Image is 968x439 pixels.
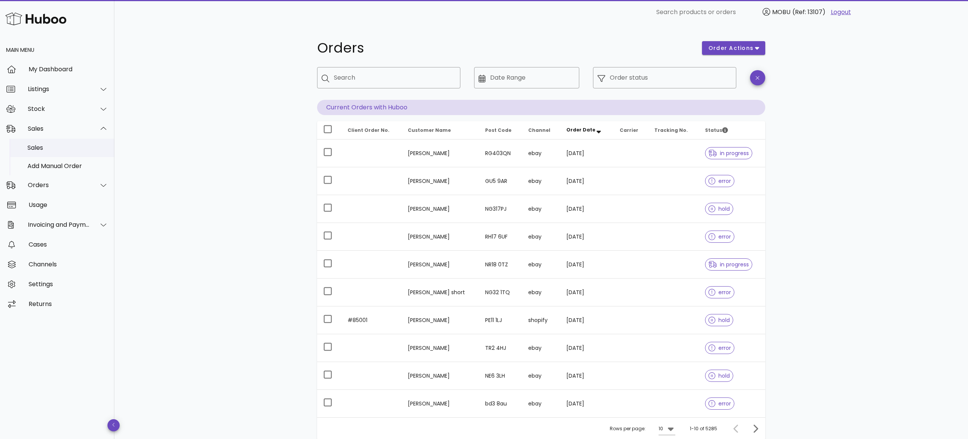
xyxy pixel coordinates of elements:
[402,334,479,362] td: [PERSON_NAME]
[648,121,699,139] th: Tracking No.
[485,127,511,133] span: Post Code
[28,85,90,93] div: Listings
[708,373,730,378] span: hold
[708,206,730,211] span: hold
[479,139,522,167] td: RG403QN
[317,41,693,55] h1: Orders
[28,105,90,112] div: Stock
[522,139,560,167] td: ebay
[522,334,560,362] td: ebay
[522,362,560,390] td: ebay
[479,167,522,195] td: GU5 9AR
[28,125,90,132] div: Sales
[699,121,765,139] th: Status
[402,139,479,167] td: [PERSON_NAME]
[29,300,108,308] div: Returns
[708,290,731,295] span: error
[479,195,522,223] td: NG317PJ
[402,279,479,306] td: [PERSON_NAME] short
[29,66,108,73] div: My Dashboard
[479,223,522,251] td: RH17 6UF
[560,306,614,334] td: [DATE]
[560,195,614,223] td: [DATE]
[659,425,663,432] div: 10
[522,121,560,139] th: Channel
[566,127,595,133] span: Order Date
[690,425,717,432] div: 1-10 of 5285
[705,127,728,133] span: Status
[28,221,90,228] div: Invoicing and Payments
[522,223,560,251] td: ebay
[708,401,731,406] span: error
[708,345,731,351] span: error
[402,362,479,390] td: [PERSON_NAME]
[522,306,560,334] td: shopify
[560,167,614,195] td: [DATE]
[402,223,479,251] td: [PERSON_NAME]
[317,100,765,115] p: Current Orders with Huboo
[479,306,522,334] td: PE11 1LJ
[29,261,108,268] div: Channels
[560,362,614,390] td: [DATE]
[522,251,560,279] td: ebay
[620,127,638,133] span: Carrier
[402,251,479,279] td: [PERSON_NAME]
[522,195,560,223] td: ebay
[748,422,762,436] button: Next page
[522,167,560,195] td: ebay
[659,423,675,435] div: 10Rows per page:
[27,162,108,170] div: Add Manual Order
[348,127,389,133] span: Client Order No.
[408,127,451,133] span: Customer Name
[560,251,614,279] td: [DATE]
[479,362,522,390] td: NE6 3LH
[560,121,614,139] th: Order Date: Sorted descending. Activate to remove sorting.
[402,195,479,223] td: [PERSON_NAME]
[708,234,731,239] span: error
[522,279,560,306] td: ebay
[479,334,522,362] td: TR2 4HJ
[614,121,648,139] th: Carrier
[5,11,66,27] img: Huboo Logo
[560,279,614,306] td: [DATE]
[528,127,550,133] span: Channel
[29,280,108,288] div: Settings
[402,121,479,139] th: Customer Name
[708,44,754,52] span: order actions
[29,201,108,208] div: Usage
[560,223,614,251] td: [DATE]
[831,8,851,17] a: Logout
[708,178,731,184] span: error
[702,41,765,55] button: order actions
[341,121,402,139] th: Client Order No.
[479,121,522,139] th: Post Code
[792,8,825,16] span: (Ref: 13107)
[341,306,402,334] td: #85001
[560,139,614,167] td: [DATE]
[402,167,479,195] td: [PERSON_NAME]
[772,8,790,16] span: MOBU
[708,317,730,323] span: hold
[708,262,749,267] span: in progress
[402,306,479,334] td: [PERSON_NAME]
[479,390,522,417] td: bd3 8au
[708,151,749,156] span: in progress
[29,241,108,248] div: Cases
[28,181,90,189] div: Orders
[402,390,479,417] td: [PERSON_NAME]
[479,279,522,306] td: NG32 1TQ
[522,390,560,417] td: ebay
[654,127,688,133] span: Tracking No.
[560,334,614,362] td: [DATE]
[479,251,522,279] td: NR18 0TZ
[27,144,108,151] div: Sales
[560,390,614,417] td: [DATE]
